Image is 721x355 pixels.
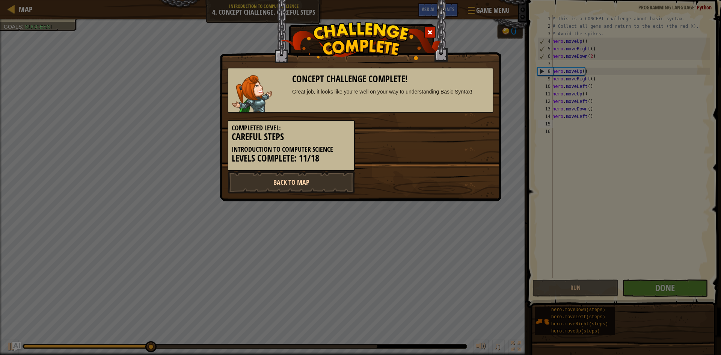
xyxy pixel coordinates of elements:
h5: Completed Level: [232,124,351,132]
h3: Levels Complete: 11/18 [232,153,351,163]
img: captain.png [232,75,272,112]
img: challenge_complete.png [280,22,441,60]
h3: Concept Challenge Complete! [292,74,489,84]
h5: Introduction to Computer Science [232,146,351,153]
div: Great job, it looks like you're well on your way to understanding Basic Syntax! [292,88,489,95]
h3: Careful Steps [232,132,351,142]
a: Back to Map [228,171,355,193]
